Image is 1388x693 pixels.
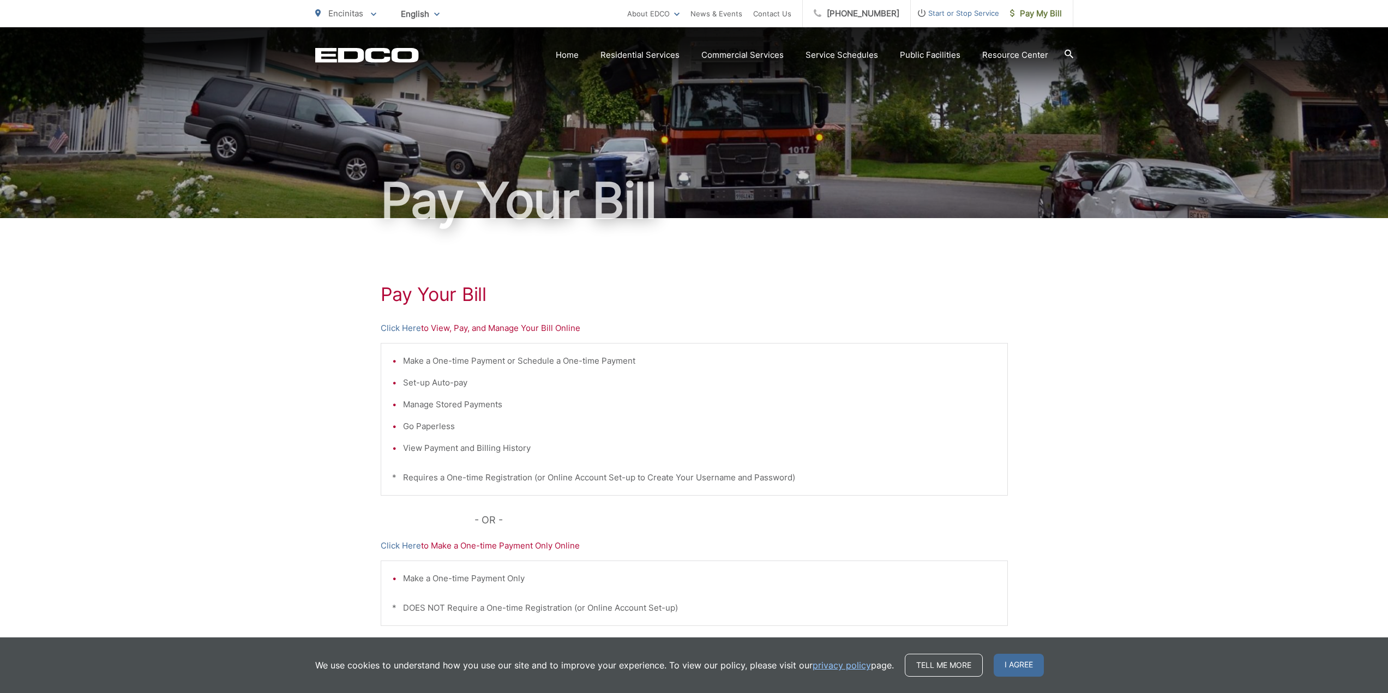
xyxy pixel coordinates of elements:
[403,442,996,455] li: View Payment and Billing History
[381,284,1008,305] h1: Pay Your Bill
[392,471,996,484] p: * Requires a One-time Registration (or Online Account Set-up to Create Your Username and Password)
[806,49,878,62] a: Service Schedules
[701,49,784,62] a: Commercial Services
[403,376,996,389] li: Set-up Auto-pay
[900,49,960,62] a: Public Facilities
[403,572,996,585] li: Make a One-time Payment Only
[813,659,871,672] a: privacy policy
[393,4,448,23] span: English
[315,659,894,672] p: We use cookies to understand how you use our site and to improve your experience. To view our pol...
[403,398,996,411] li: Manage Stored Payments
[381,539,1008,552] p: to Make a One-time Payment Only Online
[381,322,421,335] a: Click Here
[474,512,1008,528] p: - OR -
[600,49,680,62] a: Residential Services
[982,49,1048,62] a: Resource Center
[381,539,421,552] a: Click Here
[556,49,579,62] a: Home
[994,654,1044,677] span: I agree
[403,354,996,367] li: Make a One-time Payment or Schedule a One-time Payment
[403,420,996,433] li: Go Paperless
[1010,7,1062,20] span: Pay My Bill
[315,173,1073,228] h1: Pay Your Bill
[690,7,742,20] a: News & Events
[627,7,680,20] a: About EDCO
[392,601,996,614] p: * DOES NOT Require a One-time Registration (or Online Account Set-up)
[905,654,983,677] a: Tell me more
[315,47,419,63] a: EDCD logo. Return to the homepage.
[328,8,363,19] span: Encinitas
[381,322,1008,335] p: to View, Pay, and Manage Your Bill Online
[753,7,791,20] a: Contact Us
